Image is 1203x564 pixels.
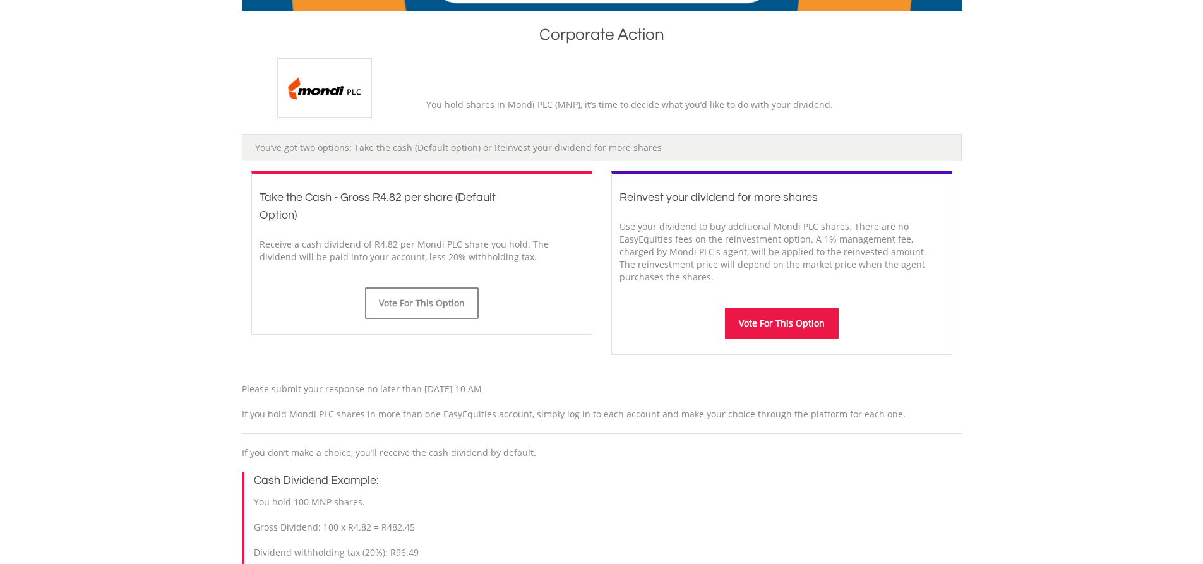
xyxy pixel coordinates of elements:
span: Take the Cash - Gross R4.82 per share (Default Option) [260,191,496,221]
span: Use your dividend to buy additional Mondi PLC shares. There are no EasyEquities fees on the reinv... [619,220,926,283]
p: If you don’t make a choice, you’ll receive the cash dividend by default. [242,447,962,459]
button: Vote For This Option [365,287,479,319]
h3: Cash Dividend Example: [254,472,962,489]
button: Vote For This Option [725,308,839,339]
span: Reinvest your dividend for more shares [619,191,818,203]
span: You hold shares in Mondi PLC (MNP), it’s time to decide what you’d like to do with your dividend. [426,99,833,111]
span: Receive a cash dividend of R4.82 per Mondi PLC share you hold. The dividend will be paid into you... [260,238,549,263]
h1: Corporate Action [242,23,962,52]
img: EQU.ZA.MNP.png [277,58,372,118]
span: Please submit your response no later than [DATE] 10 AM If you hold Mondi PLC shares in more than ... [242,383,906,420]
span: You’ve got two options: Take the cash (Default option) or Reinvest your dividend for more shares [255,141,662,153]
